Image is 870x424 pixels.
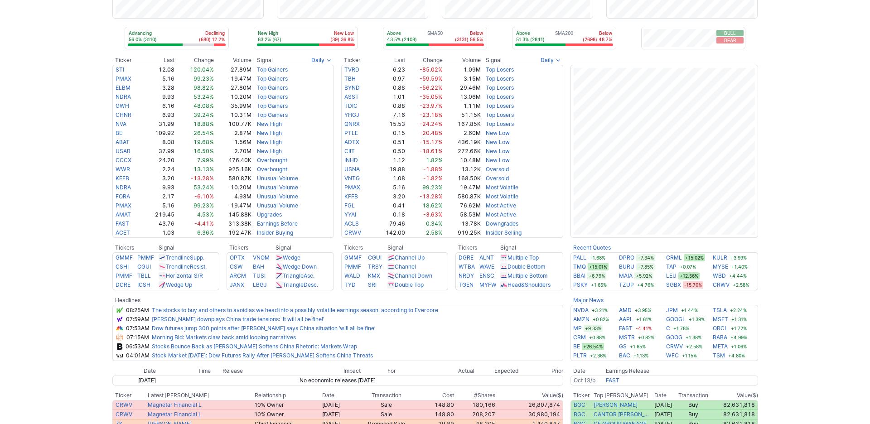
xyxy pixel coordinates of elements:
a: Oct 13/b [574,377,595,384]
td: 580.87K [214,174,252,183]
a: WWR [116,166,130,173]
td: 27.89M [214,65,252,74]
th: Change [175,56,214,65]
span: -18.61% [420,148,443,154]
a: Insider Selling [486,229,522,236]
a: Top Gainers [257,84,288,91]
a: New High [257,139,282,145]
a: MYSE [713,262,728,271]
a: MP [573,324,582,333]
a: PMAX [344,184,360,191]
a: Magnetar Financial L [148,401,202,408]
a: GOOGL [666,315,686,324]
a: CSW [230,263,243,270]
a: CRWV [713,280,730,289]
a: USNA [344,166,360,173]
a: Insider Buying [257,229,293,236]
a: PSKY [573,280,588,289]
td: 10.48M [443,156,481,165]
td: 27.80M [214,83,252,92]
a: Most Volatile [486,184,518,191]
span: -20.48% [420,130,443,136]
a: [PERSON_NAME] [594,401,638,409]
span: 18.88% [193,120,214,127]
a: NRDY [459,272,474,279]
a: WBD [713,271,726,280]
a: ELBM [116,84,130,91]
a: ACLS [344,220,359,227]
td: 1.11M [443,101,481,111]
a: BYND [344,84,360,91]
span: 13.13% [193,166,214,173]
a: ACET [116,229,130,236]
a: WTBA [459,263,475,270]
td: 1.01 [373,92,406,101]
a: META [713,342,728,351]
a: Top Losers [486,75,514,82]
a: Overbought [257,157,287,164]
a: PMMF [344,263,361,270]
span: -23.97% [420,102,443,109]
td: 0.50 [373,147,406,156]
td: 10.20M [214,92,252,101]
td: 13.12K [443,165,481,174]
a: Most Volatile [486,193,518,200]
a: Top Losers [486,111,514,118]
a: Top Losers [486,84,514,91]
td: 7.16 [373,111,406,120]
span: Asc. [304,272,314,279]
td: 6.23 [373,65,406,74]
th: Last [143,56,175,65]
a: CSHI [116,263,129,270]
td: 9.93 [143,92,175,101]
td: 3.28 [143,83,175,92]
span: 16.50% [193,148,214,154]
a: MAIA [619,271,633,280]
a: Horizontal S/R [166,272,203,279]
a: TriangleAsc. [283,272,314,279]
th: Ticker [341,56,373,65]
a: New Low [486,157,510,164]
span: -1.88% [423,166,443,173]
a: Top Losers [486,120,514,127]
a: SGBX [666,280,681,289]
a: GS [619,342,627,351]
th: Change [406,56,443,65]
td: 15.53 [373,120,406,129]
a: ASST [344,93,359,100]
a: Unusual Volume [257,193,298,200]
td: 1.12 [373,156,406,165]
span: 39.24% [193,111,214,118]
a: TAP [666,262,677,271]
a: Multiple Bottom [507,272,548,279]
a: KMX [368,272,380,279]
td: 37.99 [143,147,175,156]
p: 43.5% (2408) [387,36,417,43]
span: -23.18% [420,111,443,118]
td: 1.08 [373,174,406,183]
div: SMA50 [386,30,484,43]
a: FAST [116,220,129,227]
a: PMMF [137,254,154,261]
a: Unusual Volume [257,202,298,209]
td: 35.99M [214,101,252,111]
span: 19.68% [193,139,214,145]
a: BGC [574,411,585,418]
td: 1.56M [214,138,252,147]
span: Signal [486,57,502,64]
a: CRWV [116,411,132,418]
a: PALL [573,253,586,262]
a: DPRO [619,253,634,262]
a: TriangleDesc. [283,281,318,288]
a: AMAT [116,211,131,218]
a: PTLE [344,130,358,136]
b: Major News [573,297,604,304]
span: Signal [257,57,273,64]
a: STI [116,66,124,73]
a: CIIT [344,148,355,154]
a: TrendlineResist. [166,263,207,270]
a: Double Bottom [507,263,546,270]
a: CHNR [116,111,131,118]
a: New High [257,148,282,154]
a: Wedge Down [283,263,317,270]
